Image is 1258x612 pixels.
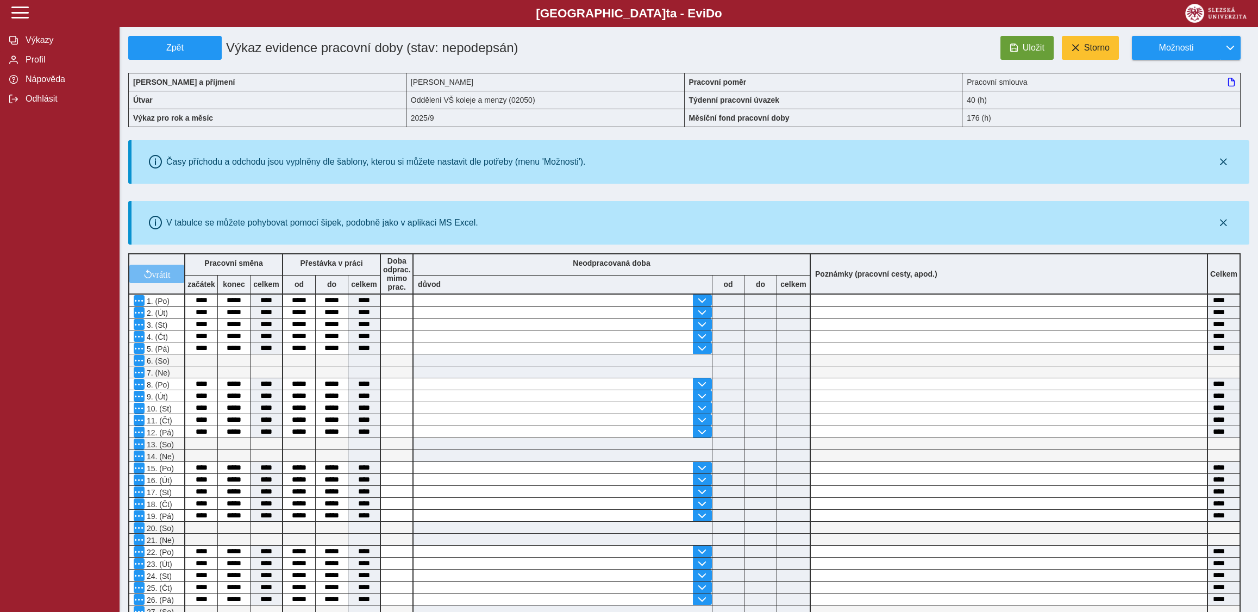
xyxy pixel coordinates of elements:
[1062,36,1119,60] button: Storno
[145,392,168,401] span: 9. (Út)
[145,369,170,377] span: 7. (Ne)
[134,474,145,485] button: Menu
[152,270,171,278] span: vrátit
[706,7,715,20] span: D
[22,94,110,104] span: Odhlásit
[134,451,145,461] button: Menu
[134,594,145,605] button: Menu
[145,476,172,485] span: 16. (Út)
[145,464,174,473] span: 15. (Po)
[145,428,174,437] span: 12. (Pá)
[185,280,217,289] b: začátek
[204,259,262,267] b: Pracovní směna
[145,357,170,365] span: 6. (So)
[383,257,411,291] b: Doba odprac. mimo prac.
[145,524,174,533] span: 20. (So)
[811,270,942,278] b: Poznámky (pracovní cesty, apod.)
[166,218,478,228] div: V tabulce se můžete pohybovat pomocí šipek, podobně jako v aplikaci MS Excel.
[134,498,145,509] button: Menu
[1000,36,1054,60] button: Uložit
[33,7,1225,21] b: [GEOGRAPHIC_DATA] a - Evi
[134,415,145,426] button: Menu
[1185,4,1247,23] img: logo_web_su.png
[222,36,596,60] h1: Výkaz evidence pracovní doby (stav: nepodepsán)
[418,280,441,289] b: důvod
[22,74,110,84] span: Nápověda
[1210,270,1237,278] b: Celkem
[666,7,669,20] span: t
[145,500,172,509] span: 18. (Čt)
[134,427,145,438] button: Menu
[22,55,110,65] span: Profil
[145,488,172,497] span: 17. (St)
[962,91,1241,109] div: 40 (h)
[134,439,145,449] button: Menu
[134,570,145,581] button: Menu
[134,367,145,378] button: Menu
[134,510,145,521] button: Menu
[300,259,362,267] b: Přestávka v práci
[406,109,685,127] div: 2025/9
[145,309,168,317] span: 2. (Út)
[689,96,780,104] b: Týdenní pracovní úvazek
[145,584,172,592] span: 25. (Čt)
[406,73,685,91] div: [PERSON_NAME]
[145,512,174,521] span: 19. (Pá)
[128,36,222,60] button: Zpět
[283,280,315,289] b: od
[145,548,174,557] span: 22. (Po)
[166,157,586,167] div: Časy příchodu a odchodu jsou vyplněny dle šablony, kterou si můžete nastavit dle potřeby (menu 'M...
[1084,43,1110,53] span: Storno
[145,297,170,305] span: 1. (Po)
[134,319,145,330] button: Menu
[962,109,1241,127] div: 176 (h)
[1023,43,1044,53] span: Uložit
[145,333,168,341] span: 4. (Čt)
[129,265,184,283] button: vrátit
[134,463,145,473] button: Menu
[134,486,145,497] button: Menu
[133,96,153,104] b: Útvar
[134,295,145,306] button: Menu
[134,522,145,533] button: Menu
[145,572,172,580] span: 24. (St)
[1132,36,1220,60] button: Možnosti
[134,403,145,414] button: Menu
[406,91,685,109] div: Oddělení VŠ koleje a menzy (02050)
[134,546,145,557] button: Menu
[962,73,1241,91] div: Pracovní smlouva
[348,280,380,289] b: celkem
[145,440,174,449] span: 13. (So)
[145,452,174,461] span: 14. (Ne)
[133,78,235,86] b: [PERSON_NAME] a příjmení
[134,582,145,593] button: Menu
[133,43,217,53] span: Zpět
[134,391,145,402] button: Menu
[251,280,282,289] b: celkem
[145,380,170,389] span: 8. (Po)
[134,558,145,569] button: Menu
[134,307,145,318] button: Menu
[134,534,145,545] button: Menu
[134,331,145,342] button: Menu
[133,114,213,122] b: Výkaz pro rok a měsíc
[145,404,172,413] span: 10. (St)
[134,355,145,366] button: Menu
[715,7,722,20] span: o
[689,114,790,122] b: Měsíční fond pracovní doby
[145,416,172,425] span: 11. (Čt)
[145,596,174,604] span: 26. (Pá)
[145,560,172,569] span: 23. (Út)
[744,280,777,289] b: do
[573,259,650,267] b: Neodpracovaná doba
[134,343,145,354] button: Menu
[145,321,167,329] span: 3. (St)
[777,280,810,289] b: celkem
[22,35,110,45] span: Výkazy
[218,280,250,289] b: konec
[145,536,174,545] span: 21. (Ne)
[712,280,744,289] b: od
[145,345,170,353] span: 5. (Pá)
[134,379,145,390] button: Menu
[316,280,348,289] b: do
